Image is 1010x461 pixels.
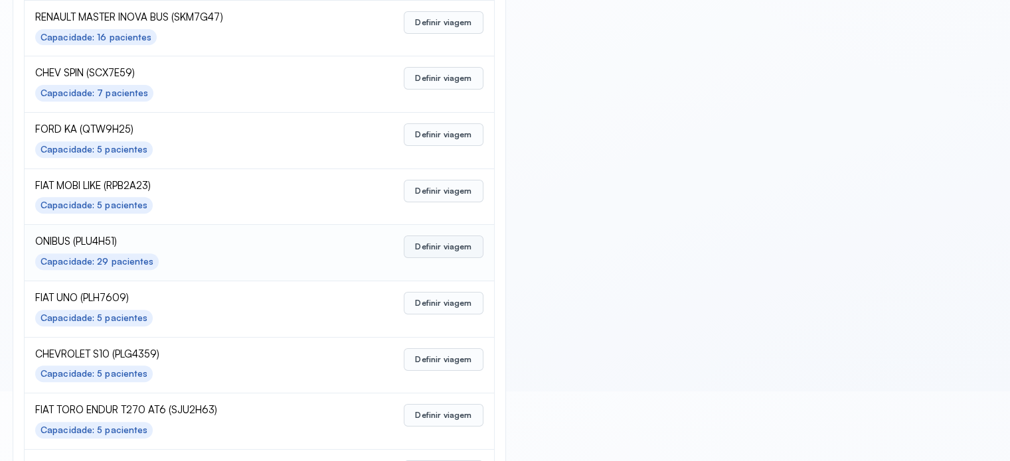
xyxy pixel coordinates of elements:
span: CHEV SPIN (SCX7E59) [35,67,350,80]
div: Capacidade: 5 pacientes [41,312,147,324]
div: Capacidade: 5 pacientes [41,144,147,155]
button: Definir viagem [404,67,483,90]
div: Capacidade: 16 pacientes [41,32,151,43]
button: Definir viagem [404,123,483,146]
div: Capacidade: 5 pacientes [41,368,147,379]
div: Capacidade: 5 pacientes [41,425,147,436]
button: Definir viagem [404,235,483,258]
div: Capacidade: 29 pacientes [41,256,153,267]
span: FIAT UNO (PLH7609) [35,292,350,304]
span: RENAULT MASTER INOVA BUS (SKM7G47) [35,11,350,24]
div: Capacidade: 5 pacientes [41,200,147,211]
button: Definir viagem [404,180,483,202]
button: Definir viagem [404,404,483,427]
span: FIAT TORO ENDUR T270 AT6 (SJU2H63) [35,404,350,417]
span: CHEVROLET S10 (PLG4359) [35,348,350,361]
div: Capacidade: 7 pacientes [41,88,148,99]
span: FORD KA (QTW9H25) [35,123,350,136]
button: Definir viagem [404,11,483,34]
button: Definir viagem [404,348,483,371]
span: ONIBUS (PLU4H51) [35,235,350,248]
button: Definir viagem [404,292,483,314]
span: FIAT MOBI LIKE (RPB2A23) [35,180,350,192]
